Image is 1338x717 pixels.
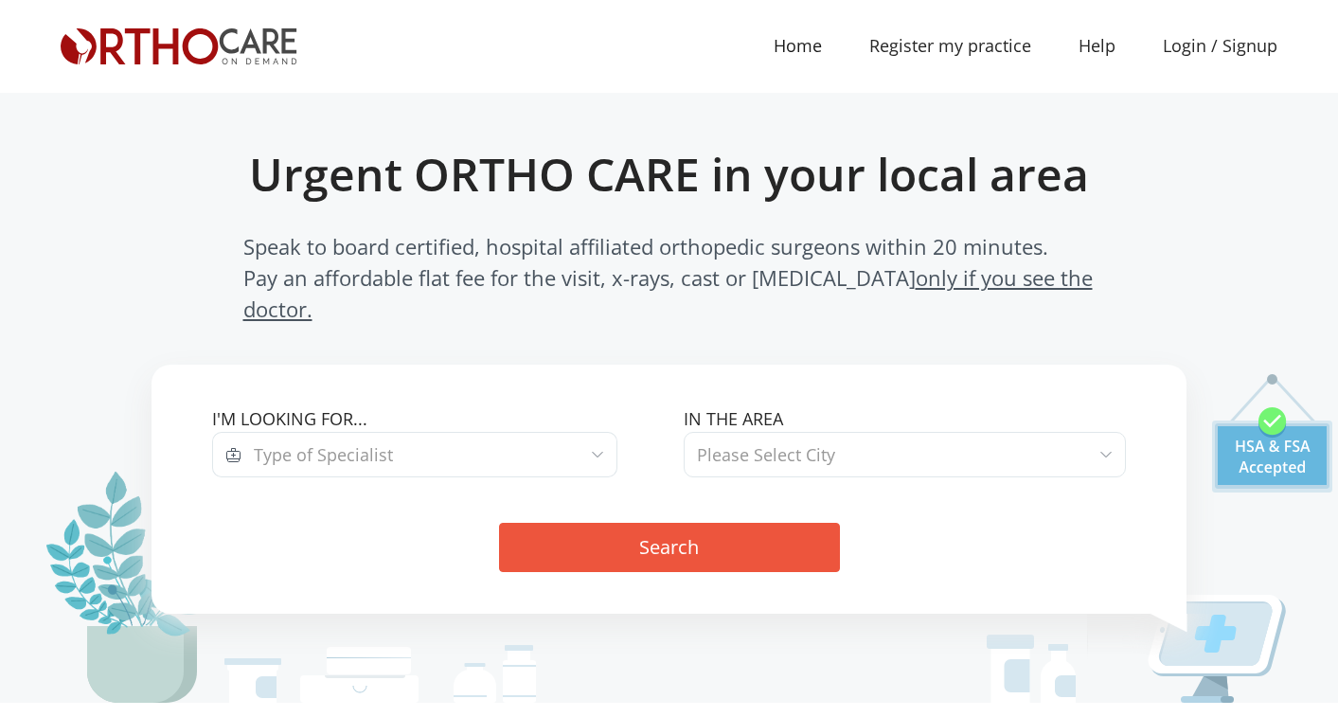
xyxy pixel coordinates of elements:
[243,231,1096,325] span: Speak to board certified, hospital affiliated orthopedic surgeons within 20 minutes. Pay an affor...
[684,406,1126,432] label: In the area
[846,25,1055,67] a: Register my practice
[194,147,1145,202] h1: Urgent ORTHO CARE in your local area
[254,443,393,466] span: Type of Specialist
[1139,33,1301,59] a: Login / Signup
[212,406,654,432] label: I'm looking for...
[697,443,835,466] span: Please Select City
[1055,25,1139,67] a: Help
[750,25,846,67] a: Home
[499,523,840,572] button: Search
